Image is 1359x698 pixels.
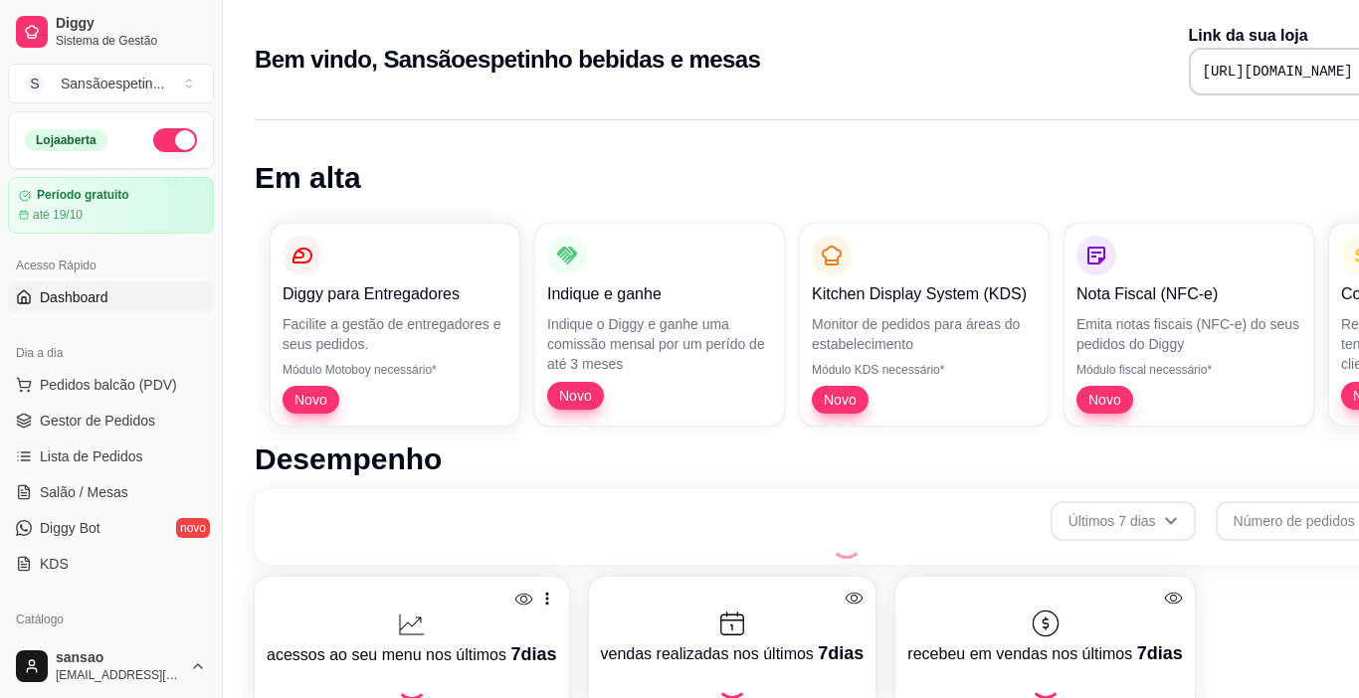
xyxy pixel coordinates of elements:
span: Novo [551,386,600,406]
span: Novo [1080,390,1129,410]
p: Módulo Motoboy necessário* [283,362,507,378]
p: vendas realizadas nos últimos [601,639,865,667]
span: 7 dias [818,643,864,663]
p: Emita notas fiscais (NFC-e) do seus pedidos do Diggy [1076,314,1301,354]
p: Indique e ganhe [547,282,772,306]
span: Novo [816,390,865,410]
a: Período gratuitoaté 19/10 [8,177,214,234]
button: Nota Fiscal (NFC-e)Emita notas fiscais (NFC-e) do seus pedidos do DiggyMódulo fiscal necessário*Novo [1065,224,1313,426]
span: 7 dias [510,644,556,664]
p: acessos ao seu menu nos últimos [267,640,557,668]
button: Indique e ganheIndique o Diggy e ganhe uma comissão mensal por um perído de até 3 mesesNovo [535,224,784,426]
article: Período gratuito [37,188,129,203]
span: 7 dias [1137,643,1183,663]
div: Sansãoespetin ... [61,74,164,93]
span: Pedidos balcão (PDV) [40,375,177,395]
span: Novo [287,390,335,410]
div: Dia a dia [8,337,214,369]
span: Gestor de Pedidos [40,411,155,431]
button: sansao[EMAIL_ADDRESS][DOMAIN_NAME] [8,642,214,690]
div: Loja aberta [25,129,107,151]
button: Kitchen Display System (KDS)Monitor de pedidos para áreas do estabelecimentoMódulo KDS necessário... [800,224,1049,426]
span: S [25,74,45,93]
span: [EMAIL_ADDRESS][DOMAIN_NAME] [56,667,182,683]
span: Sistema de Gestão [56,33,206,49]
article: até 19/10 [33,207,83,223]
p: Monitor de pedidos para áreas do estabelecimento [812,314,1037,354]
p: Facilite a gestão de entregadores e seus pedidos. [283,314,507,354]
button: Diggy para EntregadoresFacilite a gestão de entregadores e seus pedidos.Módulo Motoboy necessário... [271,224,519,426]
a: Diggy Botnovo [8,512,214,544]
a: Dashboard [8,281,214,313]
p: Kitchen Display System (KDS) [812,282,1037,306]
p: Indique o Diggy e ganhe uma comissão mensal por um perído de até 3 meses [547,314,772,374]
div: Acesso Rápido [8,250,214,281]
span: Dashboard [40,287,108,307]
button: Últimos 7 dias [1051,501,1196,541]
button: Alterar Status [153,128,197,152]
span: Lista de Pedidos [40,446,143,466]
h2: Bem vindo, Sansãoespetinho bebidas e mesas [255,44,760,76]
span: sansao [56,649,182,667]
span: Salão / Mesas [40,482,128,502]
p: recebeu em vendas nos últimos [907,639,1182,667]
button: Pedidos balcão (PDV) [8,369,214,401]
a: Lista de Pedidos [8,440,214,472]
p: Diggy para Entregadores [283,282,507,306]
div: Loading [831,527,863,559]
p: Módulo fiscal necessário* [1076,362,1301,378]
a: DiggySistema de Gestão [8,8,214,56]
pre: [URL][DOMAIN_NAME] [1203,62,1353,82]
a: Salão / Mesas [8,476,214,508]
a: Gestor de Pedidos [8,405,214,436]
p: Nota Fiscal (NFC-e) [1076,282,1301,306]
span: KDS [40,554,69,574]
p: Módulo KDS necessário* [812,362,1037,378]
a: KDS [8,548,214,580]
button: Select a team [8,64,214,103]
span: Diggy Bot [40,518,100,538]
span: Diggy [56,15,206,33]
div: Catálogo [8,604,214,635]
